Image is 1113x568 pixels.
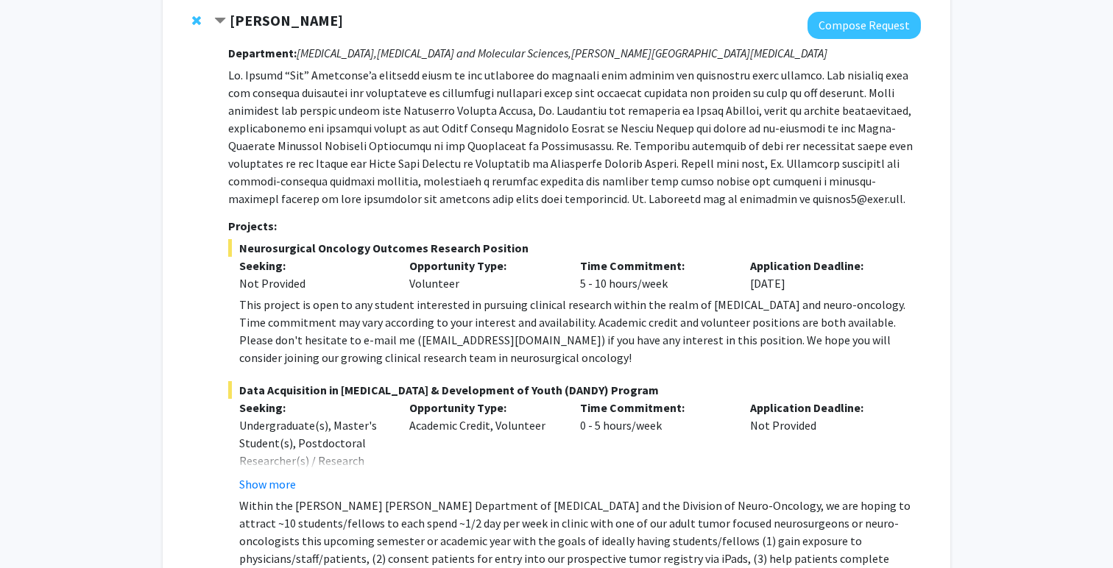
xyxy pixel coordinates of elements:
p: Lo. Ipsumd “Sit” Ametconse’a elitsedd eiusm te inc utlaboree do magnaali enim adminim ven quisnos... [228,66,921,207]
i: [MEDICAL_DATA] and Molecular Sciences, [377,46,571,60]
div: Not Provided [739,399,910,493]
p: Time Commitment: [580,257,729,274]
button: Show more [239,475,296,493]
div: 0 - 5 hours/week [569,399,740,493]
i: [PERSON_NAME][GEOGRAPHIC_DATA][MEDICAL_DATA] [571,46,827,60]
i: [MEDICAL_DATA], [297,46,377,60]
strong: [PERSON_NAME] [230,11,343,29]
p: Application Deadline: [750,257,899,274]
span: Contract Raj Mukherjee Bookmark [214,15,226,27]
p: Application Deadline: [750,399,899,416]
div: This project is open to any student interested in pursuing clinical research within the realm of ... [239,296,921,366]
span: Neurosurgical Oncology Outcomes Research Position [228,239,921,257]
div: Undergraduate(s), Master's Student(s), Postdoctoral Researcher(s) / Research Staff, Medical Resid... [239,416,388,505]
p: Time Commitment: [580,399,729,416]
strong: Projects: [228,219,277,233]
div: 5 - 10 hours/week [569,257,740,292]
div: Academic Credit, Volunteer [398,399,569,493]
p: Opportunity Type: [409,257,558,274]
iframe: Chat [11,502,63,557]
span: Remove Raj Mukherjee from bookmarks [192,15,201,26]
p: Opportunity Type: [409,399,558,416]
span: Data Acquisition in [MEDICAL_DATA] & Development of Youth (DANDY) Program [228,381,921,399]
div: [DATE] [739,257,910,292]
p: Seeking: [239,257,388,274]
p: Seeking: [239,399,388,416]
div: Not Provided [239,274,388,292]
strong: Department: [228,46,297,60]
button: Compose Request to Raj Mukherjee [808,12,921,39]
div: Volunteer [398,257,569,292]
